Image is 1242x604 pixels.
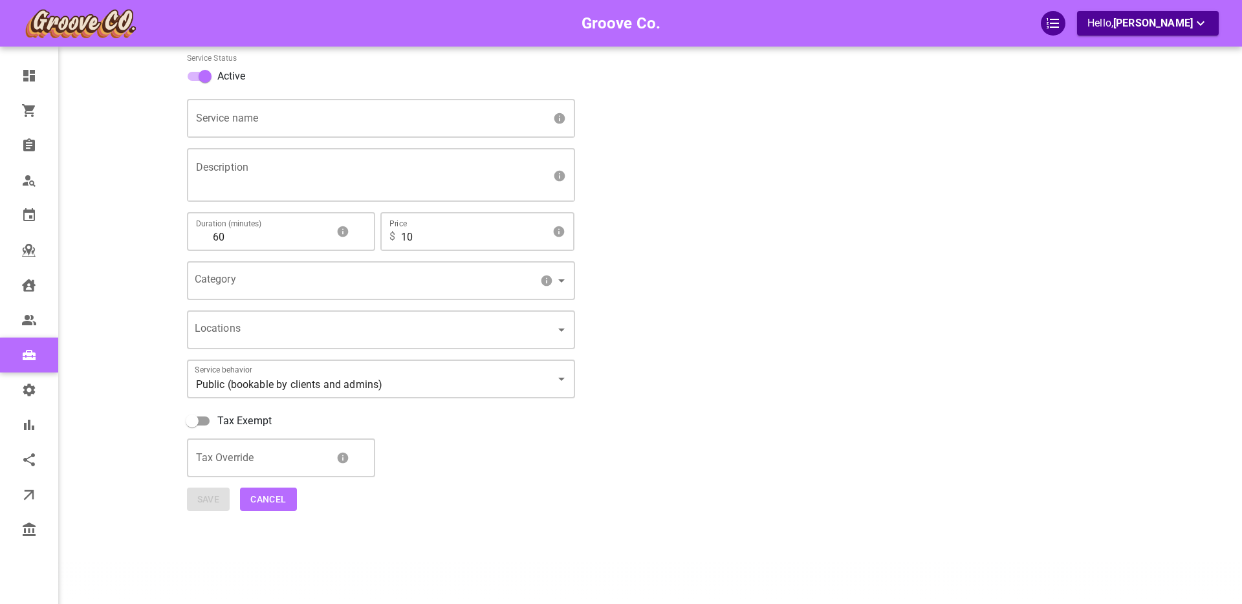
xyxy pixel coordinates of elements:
[1077,11,1219,36] button: Hello,[PERSON_NAME]
[187,52,1118,64] p: Service Status
[1087,16,1208,32] p: Hello,
[240,488,296,512] button: Cancel
[1041,11,1065,36] div: QuickStart Guide
[188,361,574,397] div: Public (bookable by clients and admins)
[553,169,566,182] svg: Tell clients more about the services you are offering
[336,225,349,238] svg: Let customers know the length of this service
[540,274,553,287] svg: This allows you to group certain services together on your booking page
[217,69,246,84] span: Active
[582,11,661,36] h6: Groove Co.
[196,218,262,229] label: Duration (minutes)
[23,7,137,39] img: company-logo
[1113,17,1193,29] span: [PERSON_NAME]
[217,413,272,429] span: Tax Exempt
[336,451,349,464] svg: Override regular tax rates for this service
[553,112,566,125] svg: This is the name of your service that your customers will see and book
[195,364,252,375] label: Service behavior
[552,225,565,238] svg: Let customers know how much you charge for this service
[389,229,395,244] p: $
[389,218,407,229] label: Price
